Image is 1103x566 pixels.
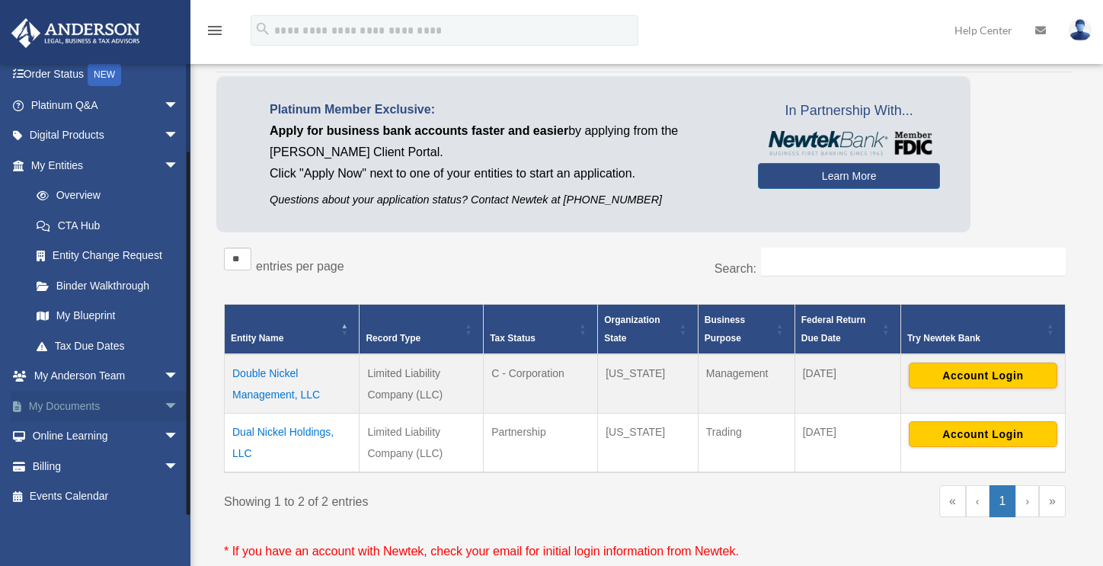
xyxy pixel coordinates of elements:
[484,354,598,414] td: C - Corporation
[21,270,194,301] a: Binder Walkthrough
[794,413,900,472] td: [DATE]
[484,413,598,472] td: Partnership
[270,190,735,209] p: Questions about your application status? Contact Newtek at [PHONE_NUMBER]
[11,90,202,120] a: Platinum Q&Aarrow_drop_down
[11,361,202,392] a: My Anderson Teamarrow_drop_down
[7,18,145,48] img: Anderson Advisors Platinum Portal
[360,354,484,414] td: Limited Liability Company (LLC)
[11,150,194,181] a: My Entitiesarrow_drop_down
[21,241,194,271] a: Entity Change Request
[758,99,940,123] span: In Partnership With...
[698,413,794,472] td: Trading
[11,421,202,452] a: Online Learningarrow_drop_down
[909,427,1057,440] a: Account Login
[1039,485,1066,517] a: Last
[231,333,283,344] span: Entity Name
[11,451,202,481] a: Billingarrow_drop_down
[939,485,966,517] a: First
[11,120,202,151] a: Digital Productsarrow_drop_down
[164,120,194,152] span: arrow_drop_down
[360,413,484,472] td: Limited Liability Company (LLC)
[225,304,360,354] th: Entity Name: Activate to invert sorting
[698,354,794,414] td: Management
[1015,485,1039,517] a: Next
[164,391,194,422] span: arrow_drop_down
[705,315,745,344] span: Business Purpose
[598,413,699,472] td: [US_STATE]
[990,485,1016,517] a: 1
[966,485,990,517] a: Previous
[254,21,271,37] i: search
[360,304,484,354] th: Record Type: Activate to sort
[224,541,1066,562] p: * If you have an account with Newtek, check your email for initial login information from Newtek.
[164,421,194,452] span: arrow_drop_down
[270,120,735,163] p: by applying from the [PERSON_NAME] Client Portal.
[1069,19,1092,41] img: User Pic
[604,315,660,344] span: Organization State
[909,369,1057,381] a: Account Login
[794,354,900,414] td: [DATE]
[164,90,194,121] span: arrow_drop_down
[715,262,756,275] label: Search:
[21,181,187,211] a: Overview
[490,333,536,344] span: Tax Status
[484,304,598,354] th: Tax Status: Activate to sort
[164,150,194,181] span: arrow_drop_down
[366,333,420,344] span: Record Type
[900,304,1065,354] th: Try Newtek Bank : Activate to sort
[907,329,1042,347] div: Try Newtek Bank
[224,485,634,513] div: Showing 1 to 2 of 2 entries
[88,63,121,86] div: NEW
[21,210,194,241] a: CTA Hub
[698,304,794,354] th: Business Purpose: Activate to sort
[758,163,940,189] a: Learn More
[21,331,194,361] a: Tax Due Dates
[21,301,194,331] a: My Blueprint
[225,413,360,472] td: Dual Nickel Holdings, LLC
[270,124,568,137] span: Apply for business bank accounts faster and easier
[794,304,900,354] th: Federal Return Due Date: Activate to sort
[766,131,932,155] img: NewtekBankLogoSM.png
[270,163,735,184] p: Click "Apply Now" next to one of your entities to start an application.
[598,304,699,354] th: Organization State: Activate to sort
[206,21,224,40] i: menu
[270,99,735,120] p: Platinum Member Exclusive:
[598,354,699,414] td: [US_STATE]
[801,315,866,344] span: Federal Return Due Date
[11,59,202,91] a: Order StatusNEW
[909,363,1057,389] button: Account Login
[164,451,194,482] span: arrow_drop_down
[164,361,194,392] span: arrow_drop_down
[225,354,360,414] td: Double Nickel Management, LLC
[11,391,202,421] a: My Documentsarrow_drop_down
[256,260,344,273] label: entries per page
[909,421,1057,447] button: Account Login
[206,27,224,40] a: menu
[11,481,202,512] a: Events Calendar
